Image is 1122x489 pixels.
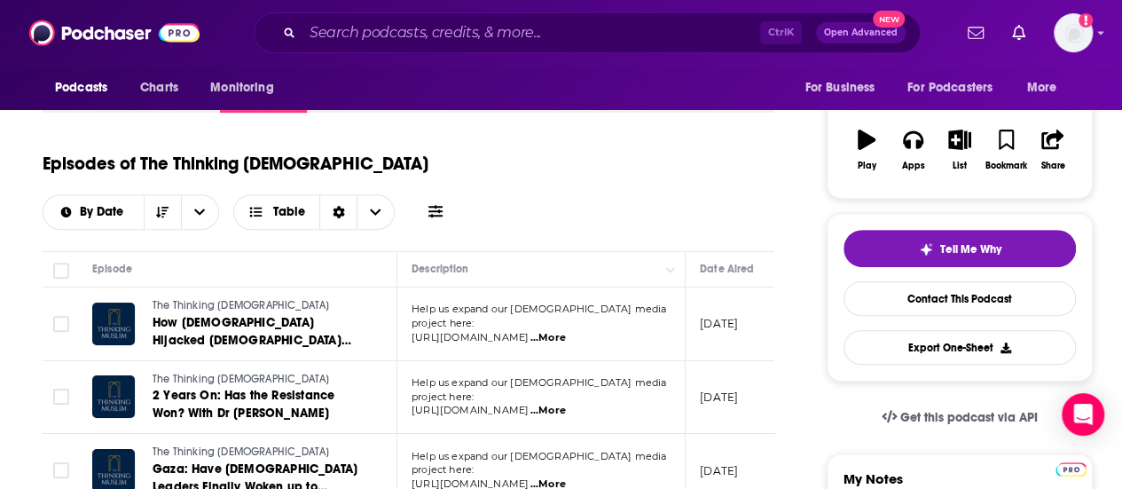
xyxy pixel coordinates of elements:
[153,388,334,421] span: 2 Years On: Has the Resistance Won? With Dr [PERSON_NAME]
[530,331,566,345] span: ...More
[816,22,906,43] button: Open AdvancedNew
[843,118,890,182] button: Play
[80,206,129,218] span: By Date
[530,404,566,418] span: ...More
[412,258,468,280] div: Description
[700,316,738,331] p: [DATE]
[907,75,993,100] span: For Podcasters
[412,331,529,343] span: [URL][DOMAIN_NAME]
[900,410,1038,425] span: Get this podcast via API
[92,258,132,280] div: Episode
[1079,13,1093,28] svg: Add a profile image
[843,330,1076,365] button: Export One-Sheet
[843,281,1076,316] a: Contact This Podcast
[43,153,428,175] h1: Episodes of The Thinking [DEMOGRAPHIC_DATA]
[700,258,754,280] div: Date Aired
[153,373,329,385] span: The Thinking [DEMOGRAPHIC_DATA]
[140,75,178,100] span: Charts
[153,298,365,314] a: The Thinking [DEMOGRAPHIC_DATA]
[144,195,181,229] button: Sort Direction
[1027,75,1057,100] span: More
[43,71,130,105] button: open menu
[1062,393,1104,436] div: Open Intercom Messenger
[1055,462,1087,477] img: Podchaser Pro
[153,372,365,388] a: The Thinking [DEMOGRAPHIC_DATA]
[983,118,1029,182] button: Bookmark
[53,389,69,405] span: Toggle select row
[867,396,1052,439] a: Get this podcast via API
[1054,13,1093,52] img: User Profile
[873,11,905,28] span: New
[153,446,329,458] span: The Thinking [DEMOGRAPHIC_DATA]
[254,12,921,53] div: Search podcasts, credits, & more...
[1054,13,1093,52] button: Show profile menu
[153,314,365,350] a: How [DEMOGRAPHIC_DATA] Hijacked [DEMOGRAPHIC_DATA] with Reverend [PERSON_NAME] [PERSON_NAME]
[961,18,991,48] a: Show notifications dropdown
[153,387,365,422] a: 2 Years On: Has the Resistance Won? With Dr [PERSON_NAME]
[153,445,365,461] a: The Thinking [DEMOGRAPHIC_DATA]
[129,71,189,105] a: Charts
[937,118,983,182] button: List
[412,450,666,477] span: Help us expand our [DEMOGRAPHIC_DATA] media project here:
[804,75,875,100] span: For Business
[843,230,1076,267] button: tell me why sparkleTell Me Why
[412,376,666,403] span: Help us expand our [DEMOGRAPHIC_DATA] media project here:
[792,71,897,105] button: open menu
[412,404,529,416] span: [URL][DOMAIN_NAME]
[1055,460,1087,477] a: Pro website
[890,118,936,182] button: Apps
[858,161,876,171] div: Play
[985,161,1027,171] div: Bookmark
[660,259,681,280] button: Column Actions
[43,194,219,230] h2: Choose List sort
[153,299,329,312] span: The Thinking [DEMOGRAPHIC_DATA]
[210,75,273,100] span: Monitoring
[319,195,357,229] div: Sort Direction
[1015,71,1079,105] button: open menu
[153,315,351,383] span: How [DEMOGRAPHIC_DATA] Hijacked [DEMOGRAPHIC_DATA] with Reverend [PERSON_NAME] [PERSON_NAME]
[181,195,218,229] button: open menu
[1005,18,1032,48] a: Show notifications dropdown
[302,19,760,47] input: Search podcasts, credits, & more...
[43,206,144,218] button: open menu
[940,242,1001,256] span: Tell Me Why
[53,316,69,332] span: Toggle select row
[824,28,898,37] span: Open Advanced
[902,161,925,171] div: Apps
[1030,118,1076,182] button: Share
[896,71,1018,105] button: open menu
[53,462,69,478] span: Toggle select row
[412,303,666,329] span: Help us expand our [DEMOGRAPHIC_DATA] media project here:
[700,463,738,478] p: [DATE]
[55,75,107,100] span: Podcasts
[953,161,967,171] div: List
[1040,161,1064,171] div: Share
[29,16,200,50] img: Podchaser - Follow, Share and Rate Podcasts
[700,390,738,405] p: [DATE]
[1054,13,1093,52] span: Logged in as ShannonHennessey
[273,206,305,218] span: Table
[233,194,396,230] button: Choose View
[760,21,802,44] span: Ctrl K
[919,242,933,256] img: tell me why sparkle
[198,71,296,105] button: open menu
